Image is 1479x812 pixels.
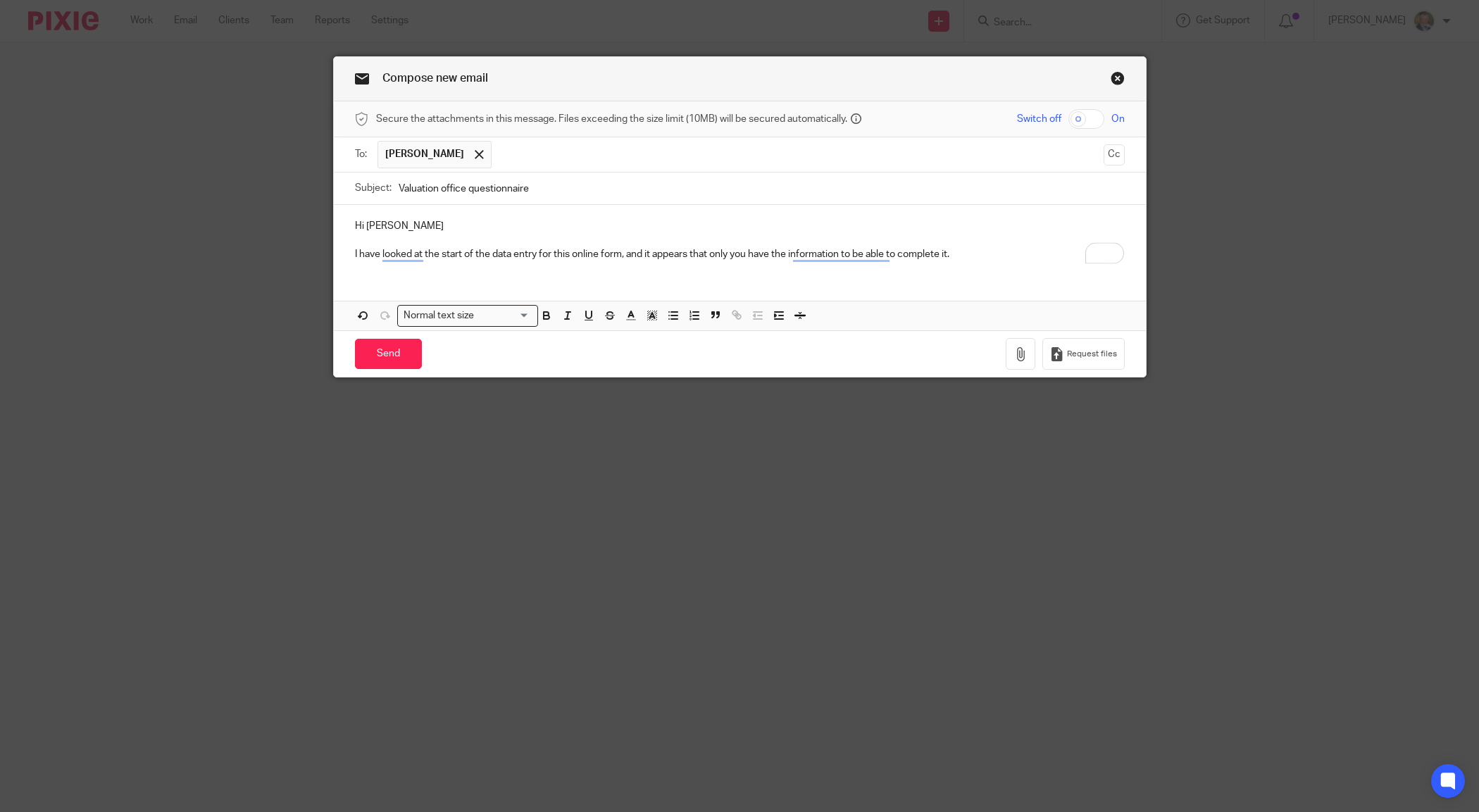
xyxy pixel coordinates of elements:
[385,147,464,161] span: [PERSON_NAME]
[355,147,370,161] label: To:
[382,73,488,84] span: Compose new email
[1017,112,1061,126] span: Switch off
[1067,349,1117,360] span: Request files
[334,205,1146,273] div: To enrich screen reader interactions, please activate Accessibility in Grammarly extension settings
[401,308,478,323] span: Normal text size
[397,305,538,327] div: Search for option
[355,181,392,195] label: Subject:
[1104,144,1125,165] button: Cc
[1111,112,1125,126] span: On
[1111,71,1125,90] a: Close this dialog window
[355,339,422,369] input: Send
[355,247,1125,261] p: I have looked at the start of the data entry for this online form, and it appears that only you h...
[1042,338,1124,370] button: Request files
[355,219,1125,233] p: Hi [PERSON_NAME]
[376,112,847,126] span: Secure the attachments in this message. Files exceeding the size limit (10MB) will be secured aut...
[478,308,529,323] input: Search for option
